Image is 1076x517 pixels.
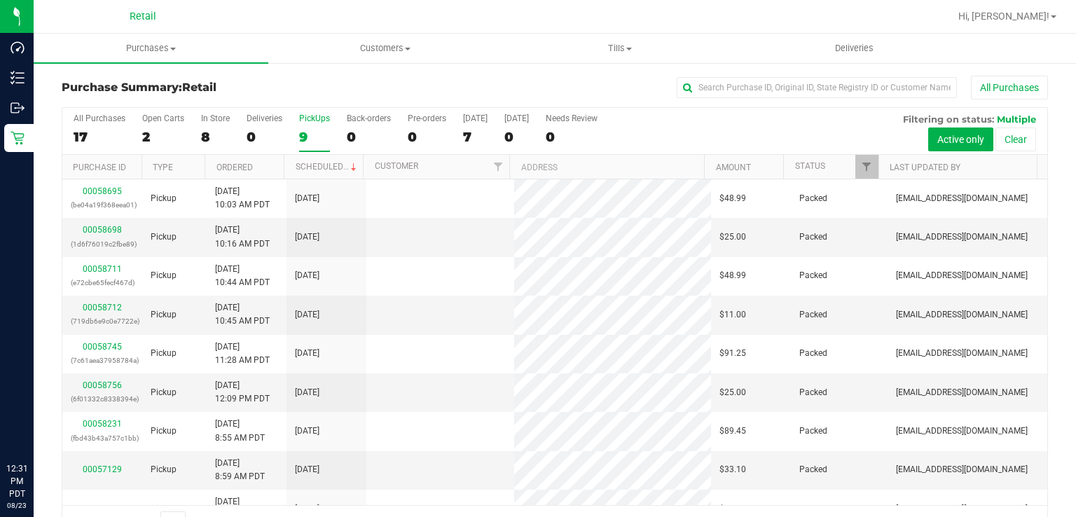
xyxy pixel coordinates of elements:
[71,432,134,445] p: (fbd43b43a757c1bb)
[958,11,1049,22] span: Hi, [PERSON_NAME]!
[295,386,319,399] span: [DATE]
[71,237,134,251] p: (1d6f76019c2fbe89)
[295,502,319,516] span: [DATE]
[896,347,1028,360] span: [EMAIL_ADDRESS][DOMAIN_NAME]
[799,347,827,360] span: Packed
[11,101,25,115] inline-svg: Outbound
[896,269,1028,282] span: [EMAIL_ADDRESS][DOMAIN_NAME]
[11,71,25,85] inline-svg: Inventory
[896,502,1028,516] span: [EMAIL_ADDRESS][DOMAIN_NAME]
[295,269,319,282] span: [DATE]
[83,419,122,429] a: 00058231
[896,463,1028,476] span: [EMAIL_ADDRESS][DOMAIN_NAME]
[295,308,319,322] span: [DATE]
[719,269,746,282] span: $48.99
[295,463,319,476] span: [DATE]
[215,379,270,406] span: [DATE] 12:09 PM PDT
[83,264,122,274] a: 00058711
[74,129,125,145] div: 17
[299,129,330,145] div: 9
[151,386,177,399] span: Pickup
[215,340,270,367] span: [DATE] 11:28 AM PDT
[151,425,177,438] span: Pickup
[896,425,1028,438] span: [EMAIL_ADDRESS][DOMAIN_NAME]
[268,34,503,63] a: Customers
[486,155,509,179] a: Filter
[509,155,704,179] th: Address
[73,163,126,172] a: Purchase ID
[903,113,994,125] span: Filtering on status:
[799,463,827,476] span: Packed
[971,76,1048,99] button: All Purchases
[719,230,746,244] span: $25.00
[928,127,993,151] button: Active only
[74,113,125,123] div: All Purchases
[201,113,230,123] div: In Store
[463,113,488,123] div: [DATE]
[299,113,330,123] div: PickUps
[347,129,391,145] div: 0
[295,425,319,438] span: [DATE]
[34,42,268,55] span: Purchases
[215,263,270,289] span: [DATE] 10:44 AM PDT
[995,127,1036,151] button: Clear
[795,161,825,171] a: Status
[799,386,827,399] span: Packed
[719,192,746,205] span: $48.99
[677,77,957,98] input: Search Purchase ID, Original ID, State Registry ID or Customer Name...
[719,386,746,399] span: $25.00
[408,113,446,123] div: Pre-orders
[215,457,265,483] span: [DATE] 8:59 AM PDT
[896,386,1028,399] span: [EMAIL_ADDRESS][DOMAIN_NAME]
[71,354,134,367] p: (7c61aea37958784a)
[6,462,27,500] p: 12:31 PM PDT
[799,192,827,205] span: Packed
[151,230,177,244] span: Pickup
[269,42,502,55] span: Customers
[890,163,960,172] a: Last Updated By
[215,223,270,250] span: [DATE] 10:16 AM PDT
[14,405,56,447] iframe: Resource center
[719,425,746,438] span: $89.45
[799,425,827,438] span: Packed
[142,113,184,123] div: Open Carts
[504,113,529,123] div: [DATE]
[62,81,390,94] h3: Purchase Summary:
[295,230,319,244] span: [DATE]
[463,129,488,145] div: 7
[503,34,738,63] a: Tills
[216,163,253,172] a: Ordered
[83,464,122,474] a: 00057129
[11,131,25,145] inline-svg: Retail
[142,129,184,145] div: 2
[34,34,268,63] a: Purchases
[83,225,122,235] a: 00058698
[855,155,878,179] a: Filter
[151,463,177,476] span: Pickup
[151,192,177,205] span: Pickup
[997,113,1036,125] span: Multiple
[716,163,751,172] a: Amount
[799,230,827,244] span: Packed
[896,308,1028,322] span: [EMAIL_ADDRESS][DOMAIN_NAME]
[375,161,418,171] a: Customer
[215,418,265,444] span: [DATE] 8:55 AM PDT
[737,34,972,63] a: Deliveries
[151,347,177,360] span: Pickup
[151,502,177,516] span: Pickup
[215,301,270,328] span: [DATE] 10:45 AM PDT
[816,42,892,55] span: Deliveries
[11,41,25,55] inline-svg: Dashboard
[719,463,746,476] span: $33.10
[215,185,270,212] span: [DATE] 10:03 AM PDT
[201,129,230,145] div: 8
[71,276,134,289] p: (e72cbe65fecf467d)
[546,129,598,145] div: 0
[546,113,598,123] div: Needs Review
[83,504,122,513] a: 00056957
[896,192,1028,205] span: [EMAIL_ADDRESS][DOMAIN_NAME]
[151,269,177,282] span: Pickup
[71,198,134,212] p: (be04a19f368eea01)
[296,162,359,172] a: Scheduled
[41,403,58,420] iframe: Resource center unread badge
